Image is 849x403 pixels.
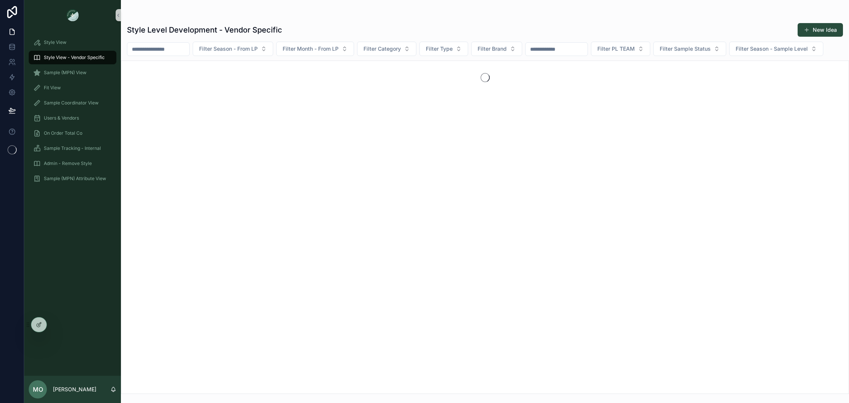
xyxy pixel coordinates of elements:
button: Select Button [471,42,522,56]
div: scrollable content [24,30,121,195]
a: Style View - Vendor Specific [29,51,116,64]
span: Filter PL TEAM [597,45,635,53]
span: Sample (MPN) View [44,70,87,76]
button: New Idea [798,23,843,37]
button: Select Button [591,42,650,56]
button: Select Button [419,42,468,56]
a: Users & Vendors [29,111,116,125]
span: Sample (MPN) Attribute View [44,176,106,182]
button: Select Button [193,42,273,56]
button: Select Button [276,42,354,56]
a: Style View [29,36,116,49]
span: Filter Type [426,45,453,53]
span: Users & Vendors [44,115,79,121]
span: Filter Season - From LP [199,45,258,53]
a: Sample (MPN) Attribute View [29,172,116,185]
span: Filter Brand [478,45,507,53]
button: Select Button [357,42,416,56]
span: Filter Category [363,45,401,53]
span: Style View - Vendor Specific [44,54,105,61]
a: Admin - Remove Style [29,157,116,170]
span: Filter Month - From LP [283,45,339,53]
span: Sample Coordinator View [44,100,99,106]
span: Admin - Remove Style [44,160,92,166]
a: Sample (MPN) View [29,66,116,79]
h1: Style Level Development - Vendor Specific [127,25,282,35]
a: Fit View [29,81,116,95]
span: MO [33,385,43,394]
a: Sample Coordinator View [29,96,116,110]
img: App logo [66,9,79,21]
a: On Order Total Co [29,126,116,140]
button: Select Button [653,42,726,56]
span: Sample Tracking - Internal [44,145,101,151]
span: Filter Season - Sample Level [736,45,808,53]
button: Select Button [729,42,823,56]
span: Style View [44,39,66,45]
span: Filter Sample Status [660,45,711,53]
span: Fit View [44,85,61,91]
p: [PERSON_NAME] [53,386,96,393]
span: On Order Total Co [44,130,82,136]
a: Sample Tracking - Internal [29,142,116,155]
